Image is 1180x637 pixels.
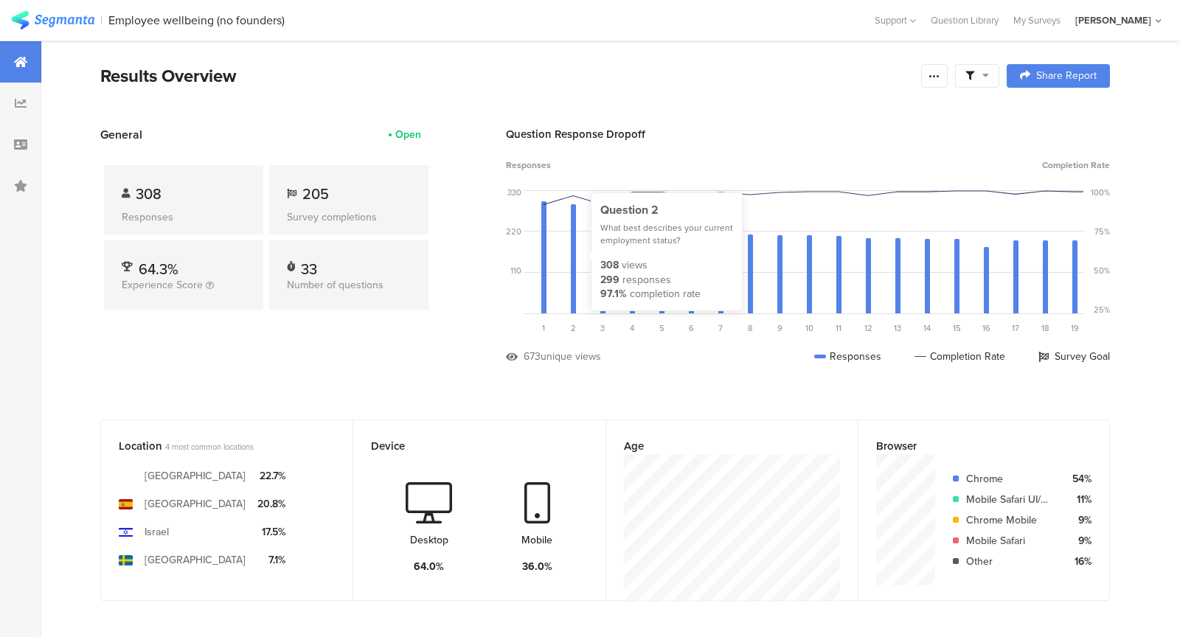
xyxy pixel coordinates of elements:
[1094,226,1110,237] div: 75%
[510,265,521,276] div: 110
[301,258,317,273] div: 33
[622,258,648,273] div: views
[1066,554,1091,569] div: 16%
[1075,13,1151,27] div: [PERSON_NAME]
[953,322,961,334] span: 15
[659,322,664,334] span: 5
[410,532,448,548] div: Desktop
[814,349,881,364] div: Responses
[257,496,285,512] div: 20.8%
[622,273,671,288] div: responses
[875,9,916,32] div: Support
[257,524,285,540] div: 17.5%
[600,287,627,302] div: 97.1%
[689,322,694,334] span: 6
[805,322,813,334] span: 10
[1071,322,1079,334] span: 19
[1066,533,1091,549] div: 9%
[108,13,285,27] div: Employee wellbeing (no founders)
[414,559,444,574] div: 64.0%
[506,126,1110,142] div: Question Response Dropoff
[136,183,162,205] span: 308
[302,183,329,205] span: 205
[100,12,103,29] div: |
[122,209,246,225] div: Responses
[1066,492,1091,507] div: 11%
[541,349,601,364] div: unique views
[145,552,246,568] div: [GEOGRAPHIC_DATA]
[524,349,541,364] div: 673
[145,496,246,512] div: [GEOGRAPHIC_DATA]
[966,471,1054,487] div: Chrome
[395,127,421,142] div: Open
[966,533,1054,549] div: Mobile Safari
[119,438,310,454] div: Location
[521,532,552,548] div: Mobile
[923,13,1006,27] a: Question Library
[777,322,782,334] span: 9
[1041,322,1049,334] span: 18
[630,322,634,334] span: 4
[371,438,563,454] div: Device
[257,552,285,568] div: 7.1%
[876,438,1067,454] div: Browser
[100,63,914,89] div: Results Overview
[966,554,1054,569] div: Other
[257,468,285,484] div: 22.7%
[1091,187,1110,198] div: 100%
[836,322,841,334] span: 11
[966,492,1054,507] div: Mobile Safari UI/WKWebView
[287,209,411,225] div: Survey completions
[542,322,545,334] span: 1
[624,438,816,454] div: Age
[748,322,752,334] span: 8
[1036,71,1097,81] span: Share Report
[600,273,619,288] div: 299
[1042,159,1110,172] span: Completion Rate
[506,226,521,237] div: 220
[1066,512,1091,528] div: 9%
[600,258,619,273] div: 308
[630,287,701,302] div: completion rate
[1066,471,1091,487] div: 54%
[864,322,872,334] span: 12
[145,468,246,484] div: [GEOGRAPHIC_DATA]
[600,222,733,247] div: What best describes your current employment status?
[1012,322,1019,334] span: 17
[914,349,1005,364] div: Completion Rate
[506,159,551,172] span: Responses
[11,11,94,29] img: segmanta logo
[600,322,605,334] span: 3
[145,524,169,540] div: Israel
[982,322,990,334] span: 16
[1006,13,1068,27] a: My Surveys
[571,322,576,334] span: 2
[1094,304,1110,316] div: 25%
[894,322,901,334] span: 13
[287,277,383,293] span: Number of questions
[718,322,723,334] span: 7
[923,322,931,334] span: 14
[1094,265,1110,276] div: 50%
[522,559,552,574] div: 36.0%
[507,187,521,198] div: 330
[165,441,254,453] span: 4 most common locations
[139,258,178,280] span: 64.3%
[600,202,733,218] div: Question 2
[122,277,203,293] span: Experience Score
[966,512,1054,528] div: Chrome Mobile
[1038,349,1110,364] div: Survey Goal
[100,126,142,143] span: General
